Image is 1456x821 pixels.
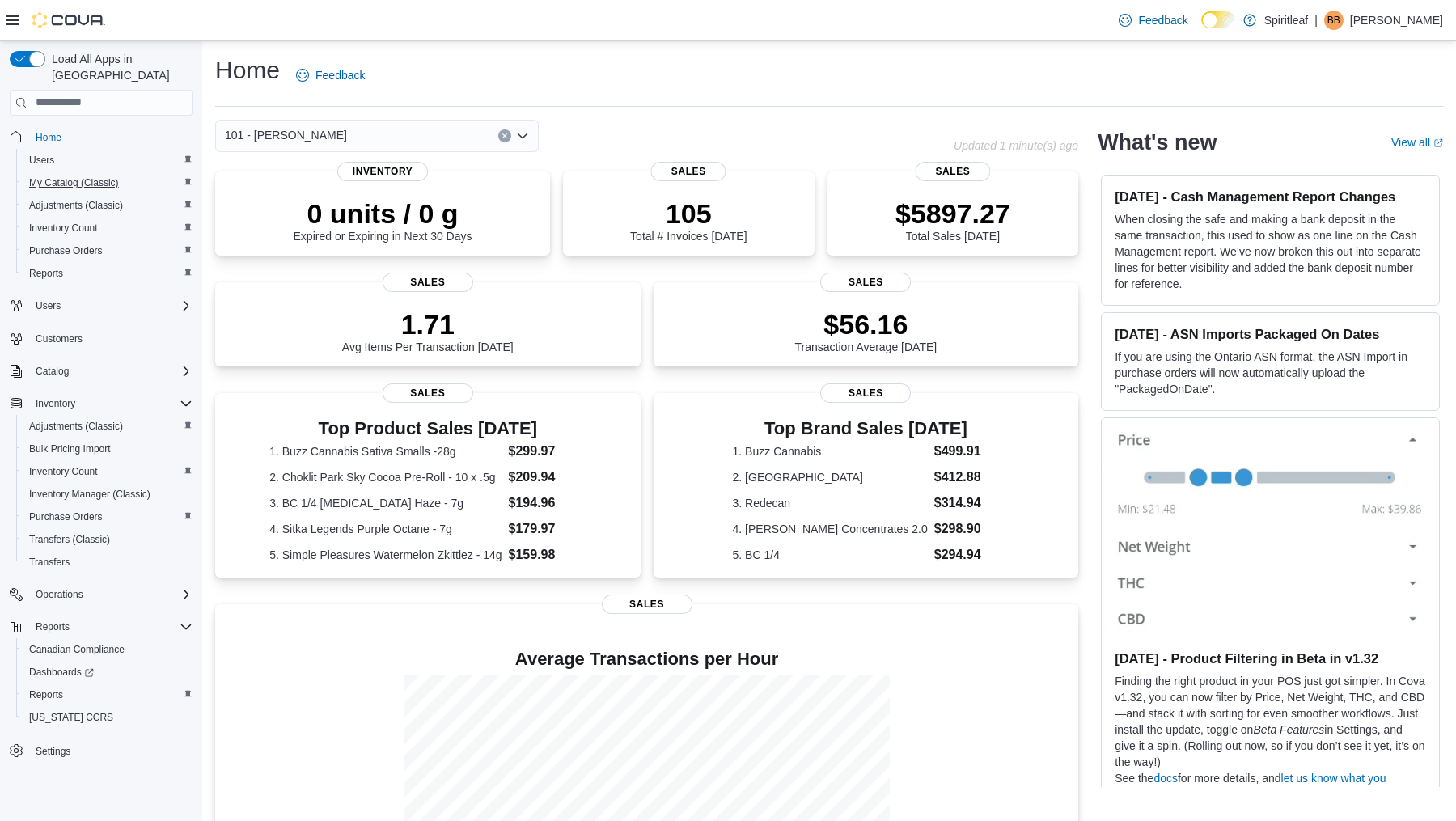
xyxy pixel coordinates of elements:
span: My Catalog (Classic) [23,173,193,193]
div: Avg Items Per Transaction [DATE] [342,308,514,353]
span: [US_STATE] CCRS [29,711,113,724]
svg: External link [1433,138,1443,148]
span: Purchase Orders [23,241,193,260]
a: Inventory Manager (Classic) [23,485,157,504]
span: Home [29,127,193,147]
p: See the for more details, and after you’ve given it a try. [1115,770,1426,802]
button: Inventory Manager (Classic) [16,483,199,506]
span: Sales [651,162,726,181]
span: Catalog [36,365,69,378]
span: Reports [29,267,63,280]
span: Reports [29,688,63,701]
span: Adjustments (Classic) [29,199,123,212]
button: Reports [3,616,199,638]
span: Reports [23,685,193,705]
dd: $499.91 [934,442,999,461]
button: Inventory [29,394,82,413]
button: Users [3,294,199,317]
span: Transfers [23,552,193,572]
a: Users [23,150,61,170]
h4: Average Transactions per Hour [228,650,1065,669]
span: Load All Apps in [GEOGRAPHIC_DATA] [45,51,193,83]
span: Purchase Orders [23,507,193,527]
span: Feedback [1138,12,1187,28]
a: Feedback [290,59,371,91]
a: [US_STATE] CCRS [23,708,120,727]
dd: $209.94 [509,468,586,487]
span: Sales [602,595,692,614]
a: Adjustments (Classic) [23,196,129,215]
span: Sales [383,273,473,292]
button: Users [29,296,67,315]
span: BB [1327,11,1340,30]
span: Sales [820,383,911,403]
dd: $179.97 [509,519,586,539]
span: Inventory [36,397,75,410]
p: $5897.27 [895,197,1010,230]
span: Catalog [29,362,193,381]
button: Transfers [16,551,199,573]
button: Adjustments (Classic) [16,194,199,217]
span: Adjustments (Classic) [23,196,193,215]
span: Inventory Manager (Classic) [29,488,150,501]
button: Canadian Compliance [16,638,199,661]
span: Operations [29,585,193,604]
button: Catalog [3,360,199,383]
p: Spiritleaf [1264,11,1308,30]
dd: $412.88 [934,468,999,487]
a: Adjustments (Classic) [23,417,129,436]
h1: Home [215,54,280,87]
dd: $159.98 [509,545,586,565]
img: Cova [32,12,105,28]
button: Inventory Count [16,460,199,483]
div: Expired or Expiring in Next 30 Days [294,197,472,243]
dt: 3. BC 1/4 [MEDICAL_DATA] Haze - 7g [269,495,502,511]
nav: Complex example [10,119,193,805]
span: Reports [23,264,193,283]
h3: [DATE] - Cash Management Report Changes [1115,188,1426,205]
dt: 5. BC 1/4 [733,547,928,563]
a: Home [29,128,68,147]
span: Inventory Manager (Classic) [23,485,193,504]
span: Transfers (Classic) [29,533,110,546]
button: Home [3,125,199,149]
span: Transfers (Classic) [23,530,193,549]
span: Canadian Compliance [29,643,125,656]
span: Purchase Orders [29,510,103,523]
a: docs [1153,772,1178,785]
button: Adjustments (Classic) [16,415,199,438]
span: Customers [36,332,83,345]
a: Transfers [23,552,76,572]
span: Inventory [29,394,193,413]
span: Purchase Orders [29,244,103,257]
span: Sales [383,383,473,403]
button: Catalog [29,362,75,381]
h3: Top Brand Sales [DATE] [733,419,1000,438]
a: Dashboards [23,662,100,682]
button: Operations [3,583,199,606]
dt: 4. Sitka Legends Purple Octane - 7g [269,521,502,537]
h3: [DATE] - ASN Imports Packaged On Dates [1115,326,1426,342]
dt: 2. Choklit Park Sky Cocoa Pre-Roll - 10 x .5g [269,469,502,485]
span: Settings [36,745,70,758]
p: If you are using the Ontario ASN format, the ASN Import in purchase orders will now automatically... [1115,349,1426,397]
dt: 2. [GEOGRAPHIC_DATA] [733,469,928,485]
button: Clear input [498,129,511,142]
a: Inventory Count [23,218,104,238]
span: Transfers [29,556,70,569]
a: Settings [29,742,77,761]
a: Reports [23,685,70,705]
a: Canadian Compliance [23,640,131,659]
p: When closing the safe and making a bank deposit in the same transaction, this used to show as one... [1115,211,1426,292]
p: 105 [630,197,747,230]
button: Transfers (Classic) [16,528,199,551]
dd: $298.90 [934,519,999,539]
button: Reports [16,262,199,285]
span: Reports [36,620,70,633]
a: Bulk Pricing Import [23,439,117,459]
p: | [1314,11,1318,30]
div: Total Sales [DATE] [895,197,1010,243]
span: Inventory Count [23,218,193,238]
span: Inventory Count [29,465,98,478]
span: Bulk Pricing Import [29,442,111,455]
